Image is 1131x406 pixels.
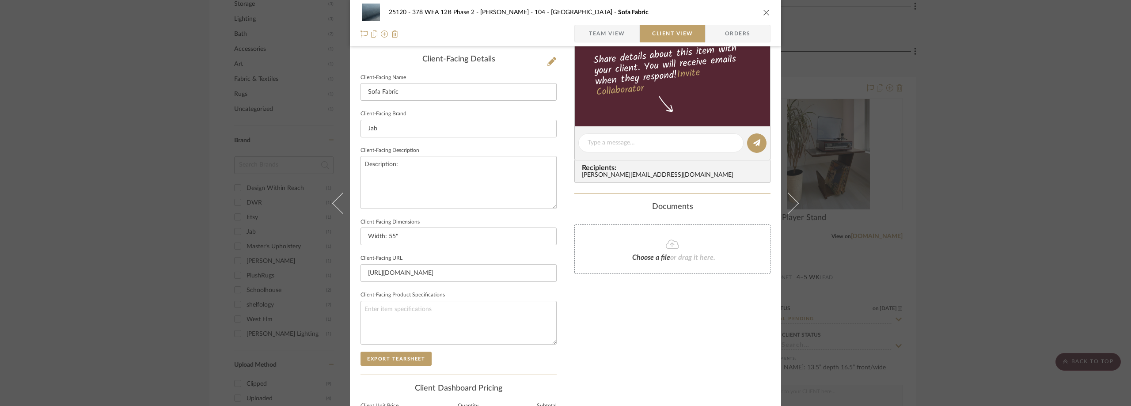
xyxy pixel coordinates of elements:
[573,41,772,100] div: Share details about this item with your client. You will receive emails when they respond!
[361,55,557,65] div: Client-Facing Details
[589,25,625,42] span: Team View
[361,148,419,153] label: Client-Facing Description
[574,202,770,212] div: Documents
[389,9,535,15] span: 25120 - 378 WEA 12B Phase 2 - [PERSON_NAME]
[632,254,670,261] span: Choose a file
[391,30,399,38] img: Remove from project
[361,352,432,366] button: Export Tearsheet
[361,228,557,245] input: Enter item dimensions
[361,293,445,297] label: Client-Facing Product Specifications
[535,9,618,15] span: 104 - [GEOGRAPHIC_DATA]
[670,254,715,261] span: or drag it here.
[652,25,693,42] span: Client View
[715,25,760,42] span: Orders
[361,264,557,282] input: Enter item URL
[361,220,420,224] label: Client-Facing Dimensions
[361,120,557,137] input: Enter Client-Facing Brand
[361,112,406,116] label: Client-Facing Brand
[763,8,770,16] button: close
[582,164,767,172] span: Recipients:
[361,76,406,80] label: Client-Facing Name
[361,384,557,394] div: Client Dashboard Pricing
[582,172,767,179] div: [PERSON_NAME][EMAIL_ADDRESS][DOMAIN_NAME]
[361,4,382,21] img: 1256592b-a209-46fa-9682-9177e92dfce4_48x40.jpg
[618,9,649,15] span: Sofa Fabric
[361,83,557,101] input: Enter Client-Facing Item Name
[361,256,402,261] label: Client-Facing URL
